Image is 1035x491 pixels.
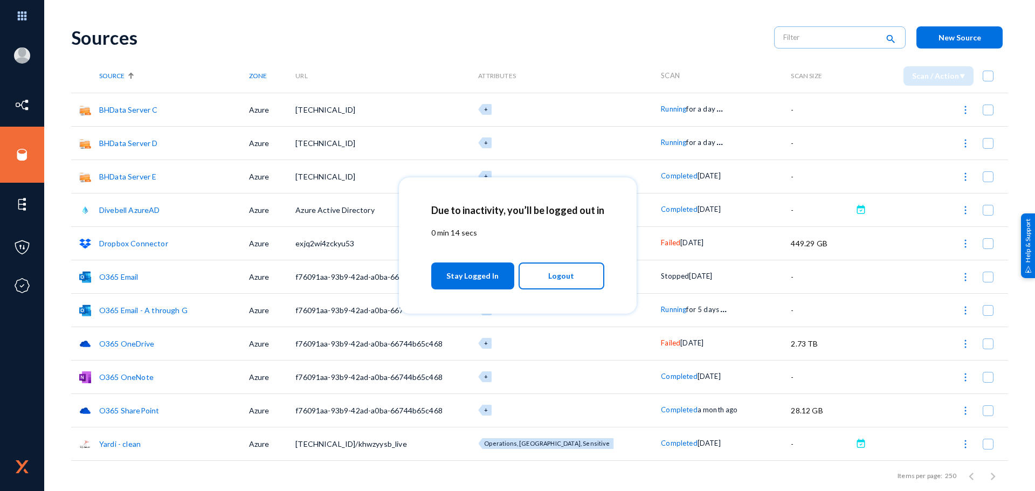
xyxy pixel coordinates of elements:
[431,262,515,289] button: Stay Logged In
[519,262,604,289] button: Logout
[548,267,574,285] span: Logout
[446,266,499,286] span: Stay Logged In
[431,204,604,216] h2: Due to inactivity, you’ll be logged out in
[431,227,604,238] p: 0 min 14 secs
